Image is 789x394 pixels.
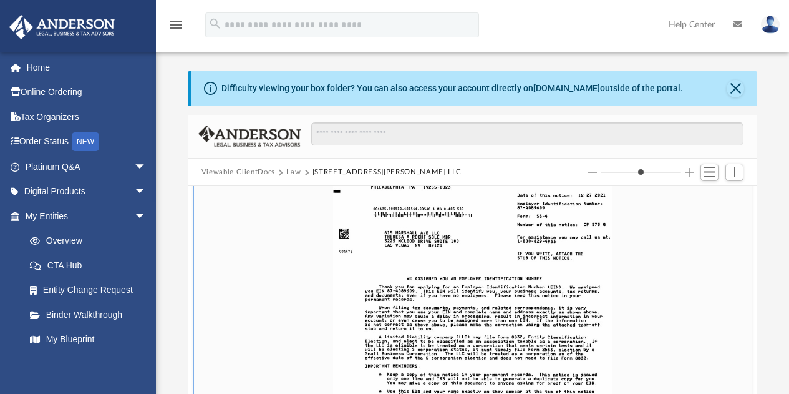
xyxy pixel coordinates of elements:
a: Overview [17,229,165,254]
input: Search files and folders [311,122,743,146]
a: Online Ordering [9,80,165,105]
img: User Pic [761,16,780,34]
button: Increase column size [685,168,694,177]
a: Tax Due Dates [17,352,165,377]
button: Viewable-ClientDocs [201,167,275,178]
a: CTA Hub [17,253,165,278]
a: My Entitiesarrow_drop_down [9,204,165,229]
button: Decrease column size [588,168,597,177]
a: Digital Productsarrow_drop_down [9,179,165,204]
a: Home [9,55,165,80]
button: Close [727,80,744,97]
input: Column size [601,168,681,177]
div: Difficulty viewing your box folder? You can also access your account directly on outside of the p... [221,82,683,95]
div: NEW [72,132,99,151]
button: Switch to List View [700,164,719,181]
a: Entity Change Request [17,278,165,303]
i: menu [168,17,183,32]
a: Platinum Q&Aarrow_drop_down [9,154,165,179]
span: arrow_drop_down [134,204,159,229]
span: arrow_drop_down [134,154,159,180]
button: [STREET_ADDRESS][PERSON_NAME] LLC [312,167,462,178]
button: Add [725,164,744,181]
span: arrow_drop_down [134,179,159,205]
a: Binder Walkthrough [17,302,165,327]
img: Anderson Advisors Platinum Portal [6,15,119,39]
button: Law [286,167,301,178]
a: Tax Organizers [9,104,165,129]
a: Order StatusNEW [9,129,165,155]
a: menu [168,24,183,32]
i: search [208,17,222,31]
a: [DOMAIN_NAME] [533,83,600,93]
a: My Blueprint [17,327,159,352]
